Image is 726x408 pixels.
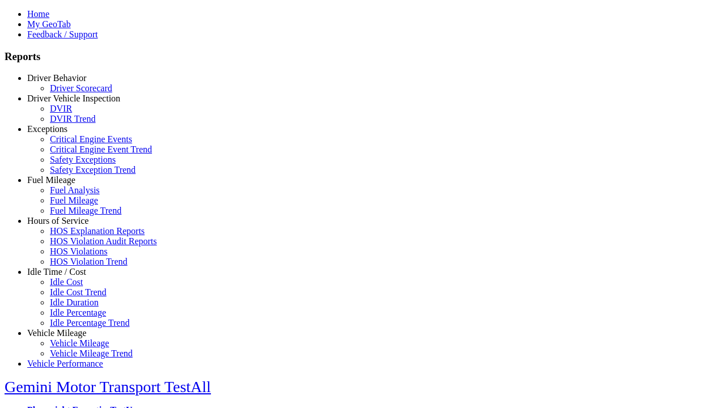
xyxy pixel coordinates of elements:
[50,83,112,93] a: Driver Scorecard
[27,216,88,226] a: Hours of Service
[50,287,107,297] a: Idle Cost Trend
[50,134,132,144] a: Critical Engine Events
[50,257,128,266] a: HOS Violation Trend
[50,114,95,124] a: DVIR Trend
[50,165,136,175] a: Safety Exception Trend
[50,185,100,195] a: Fuel Analysis
[27,124,67,134] a: Exceptions
[27,359,103,368] a: Vehicle Performance
[50,277,83,287] a: Idle Cost
[50,226,145,236] a: HOS Explanation Reports
[27,73,86,83] a: Driver Behavior
[50,297,99,307] a: Idle Duration
[27,328,86,338] a: Vehicle Mileage
[27,267,86,277] a: Idle Time / Cost
[27,93,120,103] a: Driver Vehicle Inspection
[27,175,75,185] a: Fuel Mileage
[50,206,121,215] a: Fuel Mileage Trend
[27,9,49,19] a: Home
[50,246,107,256] a: HOS Violations
[50,236,157,246] a: HOS Violation Audit Reports
[50,155,116,164] a: Safety Exceptions
[50,308,106,317] a: Idle Percentage
[50,318,129,328] a: Idle Percentage Trend
[50,144,152,154] a: Critical Engine Event Trend
[50,338,109,348] a: Vehicle Mileage
[5,50,721,63] h3: Reports
[27,19,71,29] a: My GeoTab
[50,348,133,358] a: Vehicle Mileage Trend
[27,29,98,39] a: Feedback / Support
[50,104,72,113] a: DVIR
[50,195,98,205] a: Fuel Mileage
[5,378,211,396] a: Gemini Motor Transport TestAll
